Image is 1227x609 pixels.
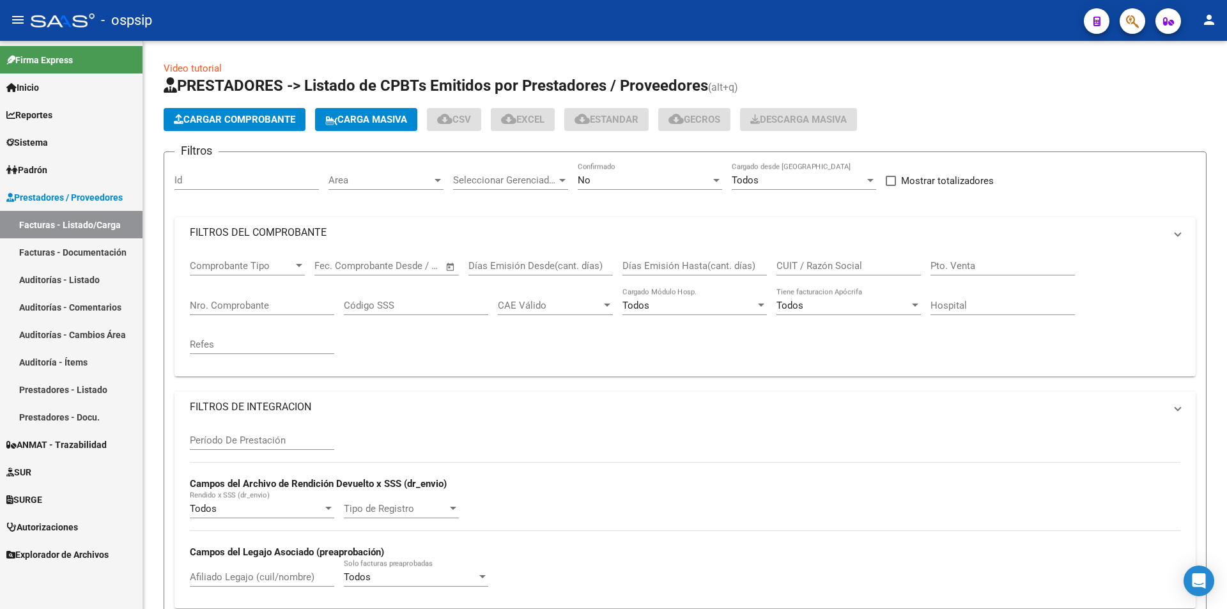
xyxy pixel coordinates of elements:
span: Explorador de Archivos [6,548,109,562]
span: Firma Express [6,53,73,67]
mat-panel-title: FILTROS DE INTEGRACION [190,400,1165,414]
button: Cargar Comprobante [164,108,305,131]
span: Prestadores / Proveedores [6,190,123,204]
span: Todos [344,571,371,583]
span: ANMAT - Trazabilidad [6,438,107,452]
h3: Filtros [174,142,219,160]
span: (alt+q) [708,81,738,93]
strong: Campos del Archivo de Rendición Devuelto x SSS (dr_envio) [190,478,447,490]
span: CAE Válido [498,300,601,311]
mat-icon: cloud_download [501,111,516,127]
span: Tipo de Registro [344,503,447,514]
mat-expansion-panel-header: FILTROS DE INTEGRACION [174,392,1196,422]
mat-icon: cloud_download [437,111,452,127]
span: CSV [437,114,471,125]
span: Mostrar totalizadores [901,173,994,189]
strong: Campos del Legajo Asociado (preaprobación) [190,546,384,558]
button: EXCEL [491,108,555,131]
input: Fecha fin [378,260,440,272]
button: Descarga Masiva [740,108,857,131]
mat-icon: cloud_download [668,111,684,127]
span: Todos [622,300,649,311]
span: Area [328,174,432,186]
app-download-masive: Descarga masiva de comprobantes (adjuntos) [740,108,857,131]
span: Padrón [6,163,47,177]
span: Gecros [668,114,720,125]
span: SURGE [6,493,42,507]
mat-icon: menu [10,12,26,27]
span: Estandar [575,114,638,125]
span: Reportes [6,108,52,122]
button: CSV [427,108,481,131]
mat-icon: person [1201,12,1217,27]
span: EXCEL [501,114,544,125]
button: Estandar [564,108,649,131]
a: Video tutorial [164,63,222,74]
mat-expansion-panel-header: FILTROS DEL COMPROBANTE [174,217,1196,248]
span: Autorizaciones [6,520,78,534]
div: Open Intercom Messenger [1184,566,1214,596]
button: Gecros [658,108,730,131]
div: FILTROS DE INTEGRACION [174,422,1196,608]
mat-icon: cloud_download [575,111,590,127]
span: No [578,174,590,186]
span: Carga Masiva [325,114,407,125]
div: FILTROS DEL COMPROBANTE [174,248,1196,376]
span: Todos [190,503,217,514]
span: Sistema [6,135,48,150]
span: PRESTADORES -> Listado de CPBTs Emitidos por Prestadores / Proveedores [164,77,708,95]
input: Fecha inicio [314,260,366,272]
span: Inicio [6,81,39,95]
span: SUR [6,465,31,479]
span: Descarga Masiva [750,114,847,125]
button: Carga Masiva [315,108,417,131]
span: Cargar Comprobante [174,114,295,125]
span: - ospsip [101,6,152,35]
span: Todos [776,300,803,311]
span: Seleccionar Gerenciador [453,174,557,186]
span: Comprobante Tipo [190,260,293,272]
span: Todos [732,174,759,186]
button: Open calendar [444,259,458,274]
mat-panel-title: FILTROS DEL COMPROBANTE [190,226,1165,240]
